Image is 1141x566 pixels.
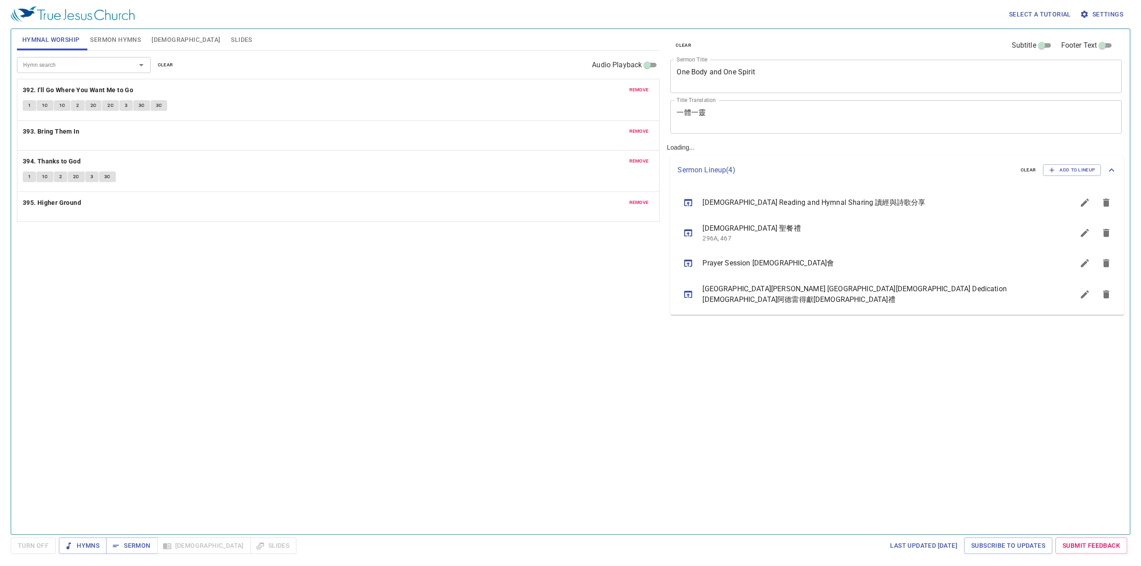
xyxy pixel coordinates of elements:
[28,173,31,181] span: 1
[99,171,116,182] button: 3C
[1063,540,1120,551] span: Submit Feedback
[670,40,697,51] button: clear
[113,540,150,551] span: Sermon
[1061,40,1097,51] span: Footer Text
[23,197,81,208] b: 395. Higher Ground
[151,100,168,111] button: 3C
[42,173,48,181] span: 1C
[663,25,1128,531] div: Loading...
[702,258,1053,269] span: Prayer Session [DEMOGRAPHIC_DATA]會
[76,102,79,110] span: 2
[677,165,1013,175] p: Sermon Lineup ( 4 )
[1049,166,1095,174] span: Add to Lineup
[702,284,1053,305] span: [GEOGRAPHIC_DATA][PERSON_NAME] [GEOGRAPHIC_DATA][DEMOGRAPHIC_DATA] Dedication [DEMOGRAPHIC_DATA]阿...
[23,100,36,111] button: 1
[90,102,97,110] span: 2C
[68,171,85,182] button: 2C
[152,60,179,70] button: clear
[964,537,1052,554] a: Subscribe to Updates
[670,185,1124,315] ul: sermon lineup list
[11,6,135,22] img: True Jesus Church
[702,223,1053,234] span: [DEMOGRAPHIC_DATA] 聖餐禮
[71,100,84,111] button: 2
[890,540,957,551] span: Last updated [DATE]
[156,102,162,110] span: 3C
[158,61,173,69] span: clear
[971,540,1045,551] span: Subscribe to Updates
[1082,9,1123,20] span: Settings
[624,156,654,167] button: remove
[23,156,82,167] button: 394. Thanks to God
[54,100,71,111] button: 1C
[37,171,53,182] button: 1C
[23,126,81,137] button: 393. Bring Them In
[23,126,79,137] b: 393. Bring Them In
[37,100,53,111] button: 1C
[106,537,157,554] button: Sermon
[135,59,148,71] button: Open
[1012,40,1036,51] span: Subtitle
[85,171,99,182] button: 3
[139,102,145,110] span: 3C
[1021,166,1036,174] span: clear
[1015,165,1042,175] button: clear
[624,197,654,208] button: remove
[887,537,961,554] a: Last updated [DATE]
[1055,537,1127,554] a: Submit Feedback
[59,102,66,110] span: 1C
[23,197,83,208] button: 395. Higher Ground
[624,85,654,95] button: remove
[59,537,107,554] button: Hymns
[676,41,691,49] span: clear
[119,100,133,111] button: 3
[90,34,141,45] span: Sermon Hymns
[73,173,79,181] span: 2C
[677,68,1116,85] textarea: One Body and One Spirit
[670,155,1124,185] div: Sermon Lineup(4)clearAdd to Lineup
[677,108,1116,125] textarea: 一體一靈
[629,86,649,94] span: remove
[629,157,649,165] span: remove
[152,34,220,45] span: [DEMOGRAPHIC_DATA]
[42,102,48,110] span: 1C
[107,102,114,110] span: 2C
[592,60,642,70] span: Audio Playback
[104,173,111,181] span: 3C
[624,126,654,137] button: remove
[23,85,135,96] button: 392. I'll Go Where You Want Me to Go
[23,171,36,182] button: 1
[66,540,99,551] span: Hymns
[102,100,119,111] button: 2C
[22,34,80,45] span: Hymnal Worship
[85,100,102,111] button: 2C
[629,127,649,135] span: remove
[133,100,150,111] button: 3C
[702,234,1053,243] p: 296A, 467
[125,102,127,110] span: 3
[54,171,67,182] button: 2
[23,156,81,167] b: 394. Thanks to God
[1043,164,1101,176] button: Add to Lineup
[629,199,649,207] span: remove
[1078,6,1127,23] button: Settings
[59,173,62,181] span: 2
[23,85,133,96] b: 392. I'll Go Where You Want Me to Go
[231,34,252,45] span: Slides
[702,197,1053,208] span: [DEMOGRAPHIC_DATA] Reading and Hymnal Sharing 讀經與詩歌分享
[90,173,93,181] span: 3
[28,102,31,110] span: 1
[1006,6,1075,23] button: Select a tutorial
[1009,9,1071,20] span: Select a tutorial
